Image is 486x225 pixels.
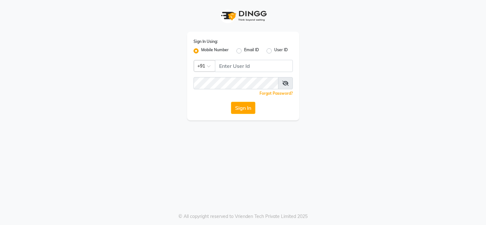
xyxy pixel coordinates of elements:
[244,47,259,55] label: Email ID
[274,47,288,55] label: User ID
[259,91,293,96] a: Forgot Password?
[194,39,218,44] label: Sign In Using:
[218,6,269,25] img: logo1.svg
[231,102,255,114] button: Sign In
[201,47,229,55] label: Mobile Number
[194,77,278,89] input: Username
[215,60,293,72] input: Username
